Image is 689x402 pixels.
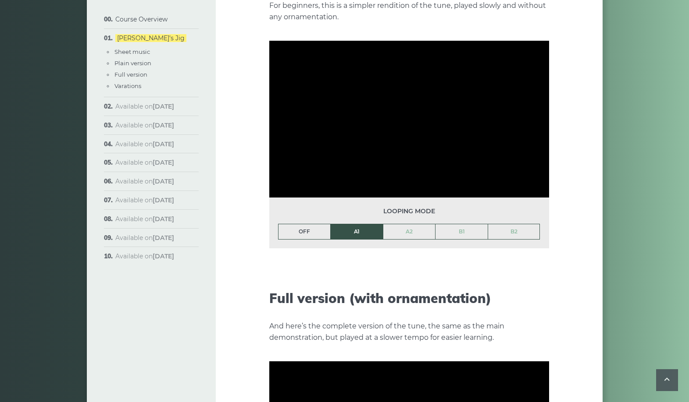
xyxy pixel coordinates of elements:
p: And here’s the complete version of the tune, the same as the main demonstration, but played at a ... [269,321,549,343]
a: OFF [278,224,331,239]
strong: [DATE] [153,215,174,223]
strong: [DATE] [153,252,174,260]
a: Sheet music [114,48,150,55]
h2: Full version (with ornamentation) [269,290,549,306]
span: Available on [115,215,174,223]
span: Available on [115,140,174,148]
strong: [DATE] [153,177,174,185]
strong: [DATE] [153,140,174,148]
strong: [DATE] [153,234,174,242]
a: A2 [383,224,436,239]
strong: [DATE] [153,196,174,204]
a: Varations [114,82,141,89]
span: Available on [115,159,174,166]
a: B1 [436,224,488,239]
a: B2 [488,224,540,239]
a: Full version [114,71,147,78]
a: [PERSON_NAME]’s Jig [115,34,186,42]
span: Available on [115,121,174,129]
strong: [DATE] [153,159,174,166]
span: Available on [115,196,174,204]
strong: [DATE] [153,121,174,129]
span: Available on [115,234,174,242]
strong: [DATE] [153,102,174,110]
span: Available on [115,102,174,110]
a: Plain version [114,60,151,67]
span: Looping mode [278,206,540,216]
span: Available on [115,252,174,260]
a: Course Overview [115,15,168,23]
span: Available on [115,177,174,185]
